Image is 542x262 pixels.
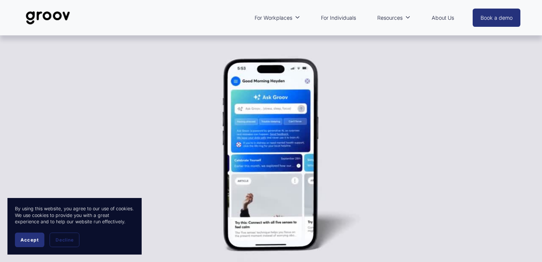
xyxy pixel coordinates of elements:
span: Resources [377,13,403,23]
button: Decline [50,233,79,247]
a: Book a demo [473,9,520,27]
a: folder dropdown [251,9,304,26]
a: folder dropdown [374,9,414,26]
a: For Individuals [317,9,360,26]
img: Groov | Unlock Human Potential at Work and in Life [22,6,74,30]
span: Accept [21,237,39,243]
button: Accept [15,233,44,247]
a: About Us [428,9,458,26]
span: Decline [56,237,73,243]
section: Cookie banner [7,198,142,255]
span: For Workplaces [255,13,292,23]
p: By using this website, you agree to our use of cookies. We use cookies to provide you with a grea... [15,205,134,225]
